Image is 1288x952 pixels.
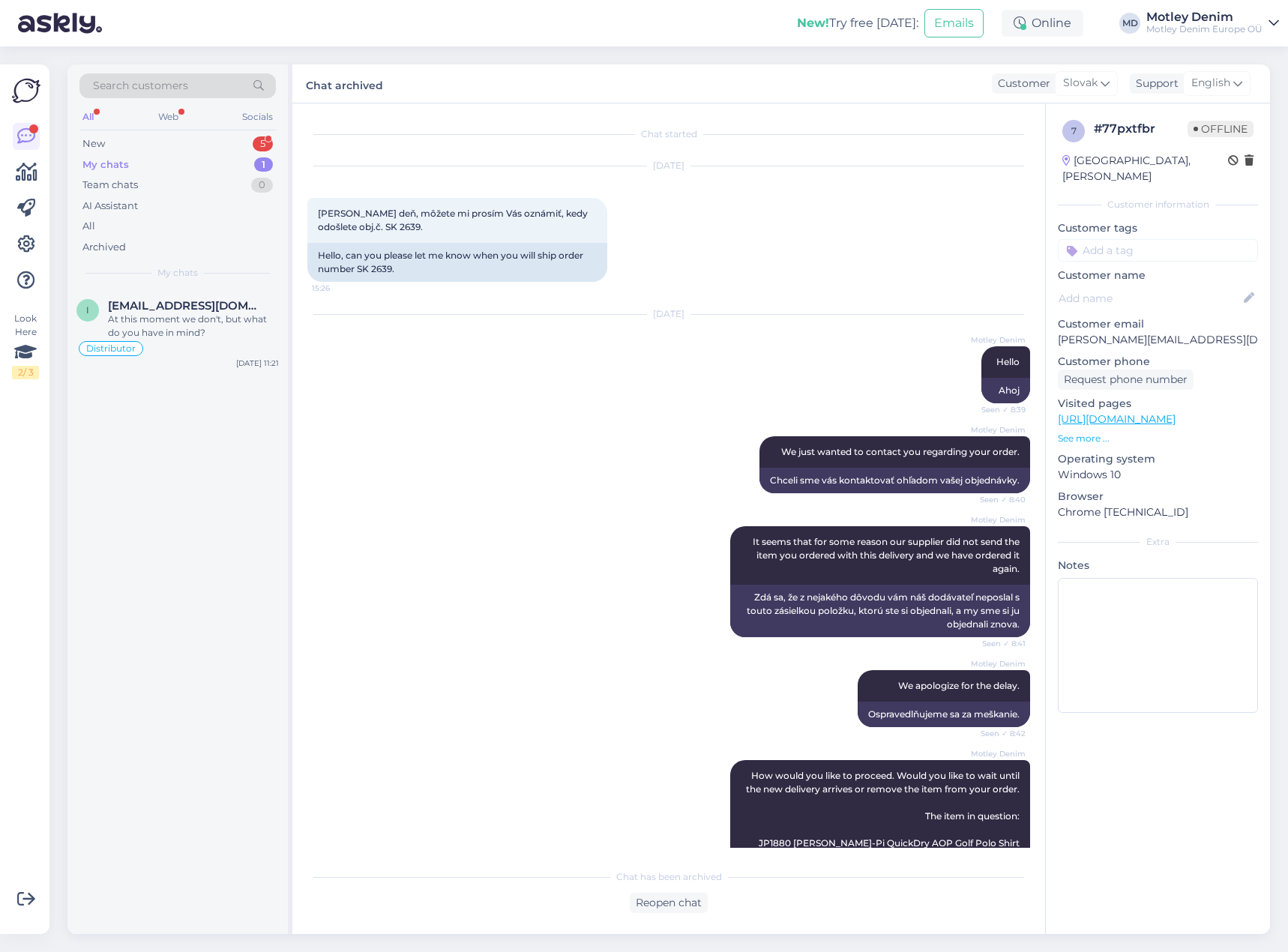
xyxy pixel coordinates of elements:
[239,107,276,127] div: Socials
[1058,504,1258,520] p: Chrome [TECHNICAL_ID]
[307,243,607,282] div: Hello, can you please let me know when you will ship order number SK 2639.
[1058,489,1258,504] p: Browser
[1058,239,1258,262] input: Add a tag
[82,136,105,151] div: New
[1188,121,1254,137] span: Offline
[981,378,1030,403] div: Ahoj
[307,159,1030,172] div: [DATE]
[86,304,89,316] span: i
[12,366,39,379] div: 2 / 3
[1059,290,1241,307] input: Add name
[969,404,1026,415] span: Seen ✓ 8:39
[1058,220,1258,236] p: Customer tags
[1058,412,1176,426] a: [URL][DOMAIN_NAME]
[1058,535,1258,549] div: Extra
[1058,354,1258,370] p: Customer phone
[992,76,1050,91] div: Customer
[82,178,138,193] div: Team chats
[307,307,1030,321] div: [DATE]
[1094,120,1188,138] div: # 77pxtfbr
[82,157,129,172] div: My chats
[82,199,138,214] div: AI Assistant
[924,9,984,37] button: Emails
[79,107,97,127] div: All
[93,78,188,94] span: Search customers
[1071,125,1077,136] span: 7
[746,770,1022,862] span: How would you like to proceed. Would you like to wait until the new delivery arrives or remove th...
[82,240,126,255] div: Archived
[1191,75,1230,91] span: English
[1058,558,1258,573] p: Notes
[86,344,136,353] span: Distributor
[318,208,590,232] span: [PERSON_NAME] deň, môžete mi prosím Vás oznámiť, kedy odošlete obj.č. SK 2639.
[1058,396,1258,412] p: Visited pages
[251,178,273,193] div: 0
[254,157,273,172] div: 1
[82,219,95,234] div: All
[307,127,1030,141] div: Chat started
[858,702,1030,727] div: Ospravedlňujeme sa za meškanie.
[12,76,40,105] img: Askly Logo
[1058,332,1258,348] p: [PERSON_NAME][EMAIL_ADDRESS][DOMAIN_NAME]
[108,299,264,313] span: ivandeimprenta@gmail.com
[12,312,39,379] div: Look Here
[236,358,279,369] div: [DATE] 11:21
[797,16,829,30] b: New!
[1002,10,1083,37] div: Online
[312,283,368,294] span: 15:26
[1146,11,1279,35] a: Motley DenimMotley Denim Europe OÜ
[1058,268,1258,283] p: Customer name
[797,14,918,32] div: Try free [DATE]:
[1146,23,1263,35] div: Motley Denim Europe OÜ
[108,313,279,340] div: At this moment we don't, but what do you have in mind?
[969,334,1026,346] span: Motley Denim
[1119,13,1140,34] div: MD
[1062,153,1228,184] div: [GEOGRAPHIC_DATA], [PERSON_NAME]
[1063,75,1098,91] span: Slovak
[155,107,181,127] div: Web
[996,356,1020,367] span: Hello
[969,494,1026,505] span: Seen ✓ 8:40
[1058,432,1258,445] p: See more ...
[730,585,1030,637] div: Zdá sa, že z nejakého dôvodu vám náš dodávateľ neposlal s touto zásielkou položku, ktorú ste si o...
[253,136,273,151] div: 5
[616,870,722,884] span: Chat has been archived
[630,893,708,913] div: Reopen chat
[157,266,198,280] span: My chats
[1058,451,1258,467] p: Operating system
[753,536,1022,574] span: It seems that for some reason our supplier did not send the item you ordered with this delivery a...
[1058,316,1258,332] p: Customer email
[969,424,1026,436] span: Motley Denim
[969,658,1026,669] span: Motley Denim
[1058,370,1194,390] div: Request phone number
[781,446,1020,457] span: We just wanted to contact you regarding your order.
[306,73,383,94] label: Chat archived
[1058,198,1258,211] div: Customer information
[969,514,1026,525] span: Motley Denim
[1130,76,1179,91] div: Support
[898,680,1020,691] span: We apologize for the delay.
[969,728,1026,739] span: Seen ✓ 8:42
[969,638,1026,649] span: Seen ✓ 8:41
[1058,467,1258,483] p: Windows 10
[969,748,1026,759] span: Motley Denim
[1146,11,1263,23] div: Motley Denim
[759,468,1030,493] div: Chceli sme vás kontaktovať ohľadom vašej objednávky.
